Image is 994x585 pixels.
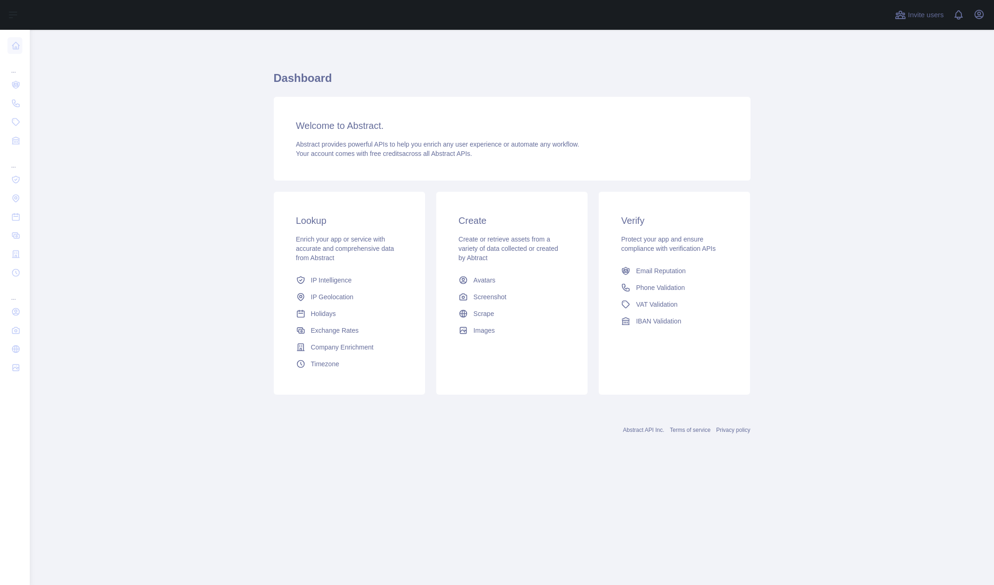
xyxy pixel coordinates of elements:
[292,289,406,305] a: IP Geolocation
[617,296,731,313] a: VAT Validation
[311,326,359,335] span: Exchange Rates
[893,7,946,22] button: Invite users
[459,235,558,262] span: Create or retrieve assets from a variety of data collected or created by Abtract
[617,313,731,329] a: IBAN Validation
[455,305,569,322] a: Scrape
[311,292,354,302] span: IP Geolocation
[473,326,495,335] span: Images
[311,359,339,369] span: Timezone
[292,322,406,339] a: Exchange Rates
[311,276,352,285] span: IP Intelligence
[7,56,22,74] div: ...
[311,343,374,352] span: Company Enrichment
[623,427,664,433] a: Abstract API Inc.
[636,266,686,276] span: Email Reputation
[617,279,731,296] a: Phone Validation
[716,427,750,433] a: Privacy policy
[274,71,751,93] h1: Dashboard
[370,150,402,157] span: free credits
[473,309,494,318] span: Scrape
[296,150,472,157] span: Your account comes with across all Abstract APIs.
[292,305,406,322] a: Holidays
[908,10,944,20] span: Invite users
[455,272,569,289] a: Avatars
[296,235,394,262] span: Enrich your app or service with accurate and comprehensive data from Abstract
[292,339,406,356] a: Company Enrichment
[296,119,728,132] h3: Welcome to Abstract.
[7,283,22,302] div: ...
[455,322,569,339] a: Images
[617,262,731,279] a: Email Reputation
[292,272,406,289] a: IP Intelligence
[311,309,336,318] span: Holidays
[621,235,716,252] span: Protect your app and ensure compliance with verification APIs
[296,214,403,227] h3: Lookup
[636,283,685,292] span: Phone Validation
[7,151,22,169] div: ...
[670,427,710,433] a: Terms of service
[459,214,565,227] h3: Create
[636,316,681,326] span: IBAN Validation
[292,356,406,372] a: Timezone
[473,276,495,285] span: Avatars
[296,141,580,148] span: Abstract provides powerful APIs to help you enrich any user experience or automate any workflow.
[621,214,728,227] h3: Verify
[455,289,569,305] a: Screenshot
[473,292,507,302] span: Screenshot
[636,300,677,309] span: VAT Validation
